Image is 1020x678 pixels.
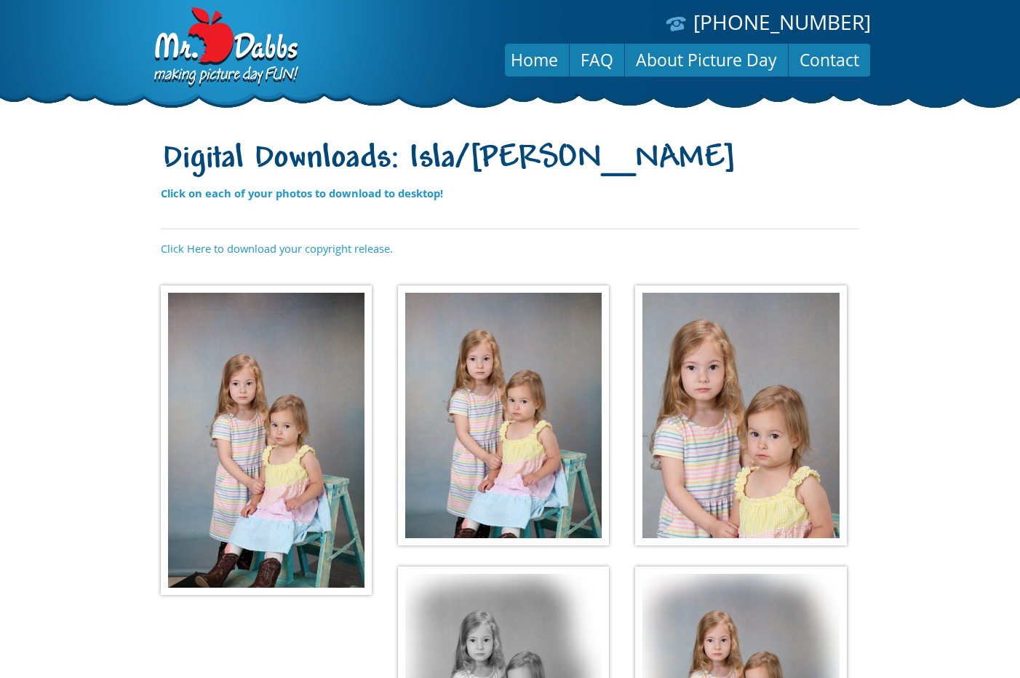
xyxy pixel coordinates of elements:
[161,141,859,179] h1: Digital Downloads: Isla/[PERSON_NAME]
[789,42,870,77] a: Contact
[500,42,569,77] a: Home
[161,285,372,595] img: e13c67d6c16689a45032ba.jpg
[161,241,393,256] a: Click Here to download your copyright release.
[398,285,609,546] img: 824badd7a363c855fe6b5a.jpg
[635,285,846,546] img: 5faf749e2b707867a48c71.jpg
[693,8,871,36] a: [PHONE_NUMBER]
[625,42,788,77] a: About Picture Day
[570,42,624,77] a: FAQ
[161,186,443,200] strong: Click on each of your photos to download to desktop!
[149,7,300,89] img: Dabbs Company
